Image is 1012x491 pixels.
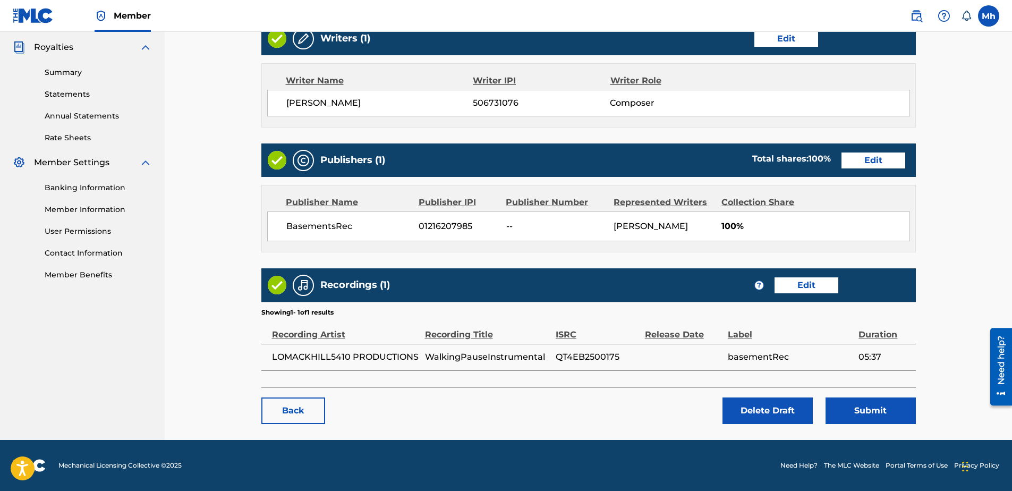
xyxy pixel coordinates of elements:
button: Delete Draft [722,397,813,424]
a: Member Benefits [45,269,152,281]
span: 506731076 [473,97,610,109]
div: Total shares: [752,153,831,165]
iframe: Chat Widget [959,440,1012,491]
a: Edit [841,153,905,168]
div: Duration [858,317,910,341]
div: Represented Writers [614,196,713,209]
a: Edit [754,31,818,47]
span: Mechanical Licensing Collective © 2025 [58,461,182,470]
img: expand [139,41,152,54]
a: Rate Sheets [45,132,152,143]
h5: Recordings (1) [320,279,390,291]
a: Member Information [45,204,152,215]
div: Publisher Number [506,196,606,209]
a: The MLC Website [824,461,879,470]
h5: Writers (1) [320,32,370,45]
img: Valid [268,151,286,170]
img: MLC Logo [13,8,54,23]
div: ISRC [556,317,640,341]
a: Need Help? [780,461,818,470]
div: Publisher Name [286,196,411,209]
span: Royalties [34,41,73,54]
span: Member [114,10,151,22]
span: LOMACKHILL5410 PRODUCTIONS [272,351,420,363]
div: Drag [962,451,968,482]
span: -- [506,220,606,233]
img: Top Rightsholder [95,10,107,22]
img: Writers [297,32,310,45]
div: Writer IPI [473,74,610,87]
img: Publishers [297,154,310,167]
span: WalkingPauseInstrumental [425,351,550,363]
div: Publisher IPI [419,196,498,209]
a: Contact Information [45,248,152,259]
a: Summary [45,67,152,78]
div: Writer Name [286,74,473,87]
span: ? [755,281,763,290]
div: Writer Role [610,74,735,87]
a: Back [261,397,325,424]
img: logo [13,459,46,472]
span: [PERSON_NAME] [614,221,688,231]
span: Composer [610,97,735,109]
img: Recordings [297,279,310,292]
span: 05:37 [858,351,910,363]
a: Banking Information [45,182,152,193]
div: Release Date [645,317,722,341]
span: QT4EB2500175 [556,351,640,363]
a: Privacy Policy [954,461,999,470]
div: Recording Artist [272,317,420,341]
span: Member Settings [34,156,109,169]
span: 100 % [809,154,831,164]
a: Edit [775,277,838,293]
div: Collection Share [721,196,815,209]
img: Royalties [13,41,25,54]
img: search [910,10,923,22]
img: Member Settings [13,156,25,169]
iframe: Resource Center [982,324,1012,410]
div: Help [933,5,955,27]
div: Recording Title [425,317,550,341]
a: Annual Statements [45,111,152,122]
span: BasementsRec [286,220,411,233]
div: User Menu [978,5,999,27]
div: Notifications [961,11,972,21]
p: Showing 1 - 1 of 1 results [261,308,334,317]
img: Valid [268,29,286,48]
div: Label [728,317,853,341]
img: expand [139,156,152,169]
img: Valid [268,276,286,294]
a: Public Search [906,5,927,27]
h5: Publishers (1) [320,154,385,166]
span: 01216207985 [419,220,498,233]
a: Statements [45,89,152,100]
span: basementRec [728,351,853,363]
img: help [938,10,950,22]
span: 100% [721,220,909,233]
a: Portal Terms of Use [886,461,948,470]
a: User Permissions [45,226,152,237]
button: Submit [826,397,916,424]
span: [PERSON_NAME] [286,97,473,109]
